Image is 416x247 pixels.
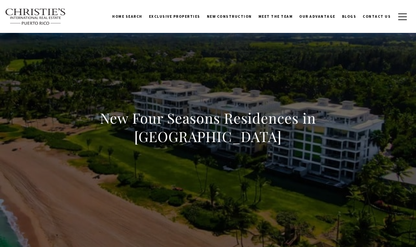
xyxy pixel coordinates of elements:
span: Contact Us [363,14,391,19]
span: Our Advantage [299,14,335,19]
img: Christie's International Real Estate text transparent background [5,8,66,25]
a: Blogs [339,8,360,25]
a: Home Search [109,8,146,25]
a: Meet the Team [255,8,296,25]
h1: New Four Seasons Residences in [GEOGRAPHIC_DATA] [63,109,353,146]
span: Blogs [342,14,356,19]
a: Exclusive Properties [146,8,204,25]
span: New Construction [207,14,252,19]
span: Exclusive Properties [149,14,200,19]
a: Our Advantage [296,8,339,25]
a: New Construction [204,8,255,25]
